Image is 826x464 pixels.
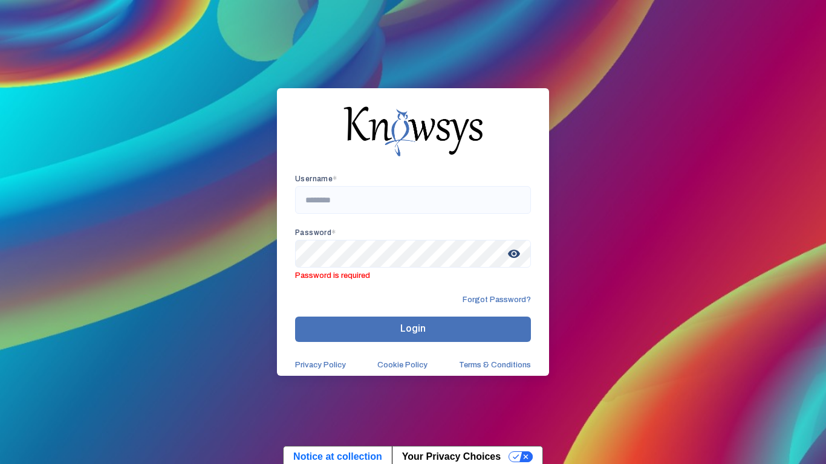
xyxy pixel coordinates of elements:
app-required-indication: Username [295,175,337,183]
a: Terms & Conditions [459,360,531,370]
img: knowsys-logo.png [343,106,483,156]
a: Cookie Policy [377,360,428,370]
button: Login [295,317,531,342]
app-required-indication: Password [295,228,336,237]
span: Password is required [295,268,531,280]
span: Forgot Password? [463,295,531,304]
a: Privacy Policy [295,360,346,370]
span: visibility [503,243,525,265]
span: Login [400,323,426,334]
